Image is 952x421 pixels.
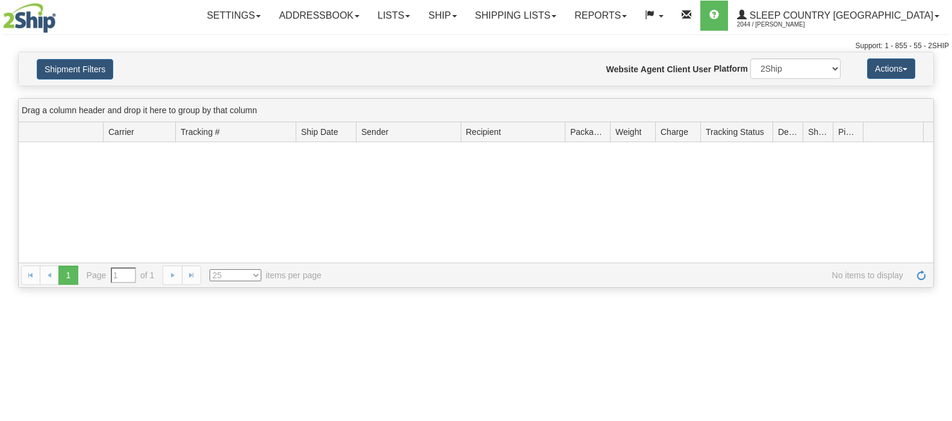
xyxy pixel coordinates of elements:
span: Shipment Issues [808,126,828,138]
div: Support: 1 - 855 - 55 - 2SHIP [3,41,949,51]
span: 2044 / [PERSON_NAME] [737,19,827,31]
span: Sleep Country [GEOGRAPHIC_DATA] [747,10,933,20]
span: items per page [210,269,322,281]
button: Actions [867,58,915,79]
span: No items to display [338,269,903,281]
span: Carrier [108,126,134,138]
span: Ship Date [301,126,338,138]
label: User [692,63,711,75]
a: Lists [369,1,419,31]
a: Settings [198,1,270,31]
a: Sleep Country [GEOGRAPHIC_DATA] 2044 / [PERSON_NAME] [728,1,948,31]
a: Reports [565,1,636,31]
span: Page of 1 [87,267,155,283]
span: Recipient [466,126,501,138]
span: Weight [615,126,641,138]
label: Website [606,63,638,75]
a: Ship [419,1,465,31]
label: Platform [714,63,748,75]
label: Client [667,63,690,75]
a: Shipping lists [466,1,565,31]
span: 1 [58,266,78,285]
span: Sender [361,126,388,138]
a: Refresh [912,266,931,285]
span: Charge [661,126,688,138]
span: Pickup Status [838,126,858,138]
span: Tracking Status [706,126,764,138]
span: Delivery Status [778,126,798,138]
span: Tracking # [181,126,220,138]
button: Shipment Filters [37,59,113,80]
a: Addressbook [270,1,369,31]
div: grid grouping header [19,99,933,122]
img: logo2044.jpg [3,3,56,33]
label: Agent [641,63,665,75]
span: Packages [570,126,605,138]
